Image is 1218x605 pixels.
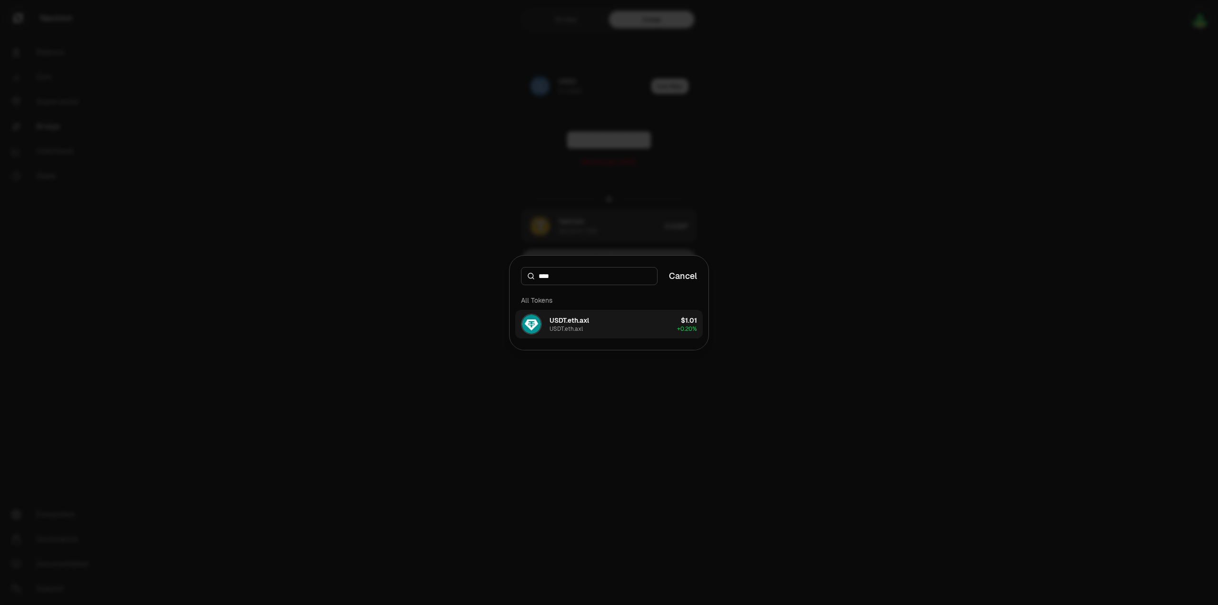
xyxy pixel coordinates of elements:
div: USDT.eth.axl [550,325,583,333]
img: USDT.eth.axl Logo [522,315,541,334]
div: All Tokens [515,291,703,310]
button: USDT.eth.axl LogoUSDT.eth.axlUSDT.eth.axl$1.01+0.20% [515,310,703,338]
div: $1.01 [681,316,697,325]
button: Cancel [669,269,697,283]
div: USDT.eth.axl [550,316,589,325]
span: + 0.20% [677,325,697,333]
